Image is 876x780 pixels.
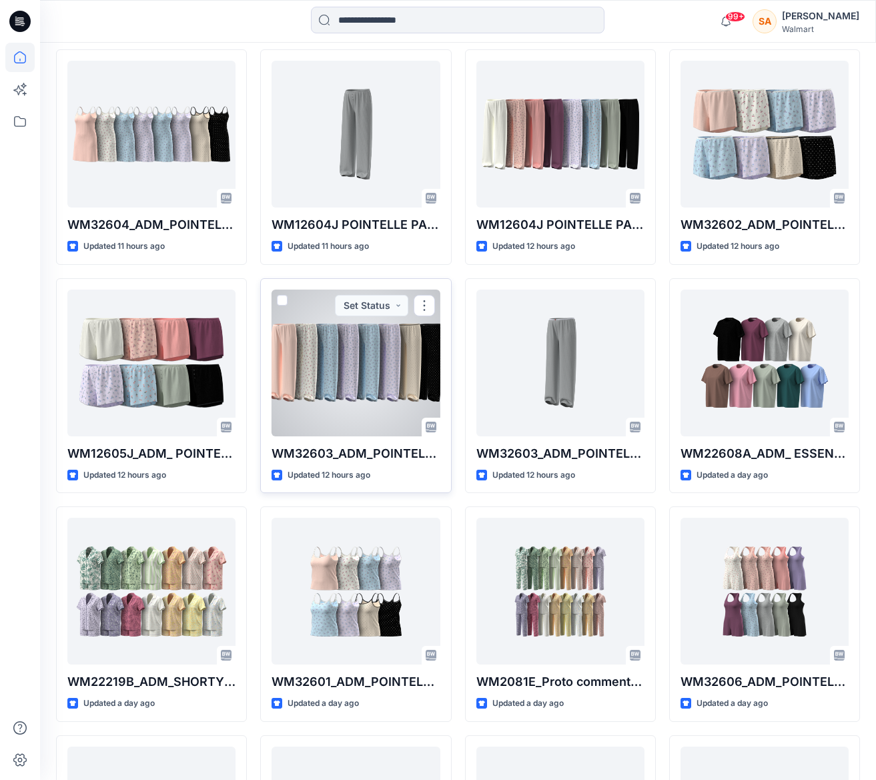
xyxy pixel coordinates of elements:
a: WM32602_ADM_POINTELLE SHORT_COLORWAY [681,61,849,208]
p: WM12605J_ADM_ POINTELLE SHORT_ COLORWAY [67,444,236,463]
a: WM2081E_Proto comment applied pattern_COLORWAY [476,518,644,665]
a: WM32604_ADM_POINTELLE SHORT CHEMISE_COLORWAY [67,61,236,208]
p: WM22608A_ADM_ ESSENTIALS TEE COLORWAY [681,444,849,463]
p: Updated a day ago [492,697,564,711]
p: WM32601_ADM_POINTELLE TANK_COLORWAY [272,673,440,691]
p: Updated a day ago [697,468,768,482]
p: WM32604_ADM_POINTELLE SHORT CHEMISE_COLORWAY [67,216,236,234]
p: WM32606_ADM_POINTELLE ROMPER_COLORWAY [681,673,849,691]
a: WM12604J POINTELLE PANT-FAUX FLY & BUTTONS + PICOT_COLORWAY [476,61,644,208]
p: WM32603_ADM_POINTELLE OPEN PANT [476,444,644,463]
p: WM32602_ADM_POINTELLE SHORT_COLORWAY [681,216,849,234]
a: WM32601_ADM_POINTELLE TANK_COLORWAY [272,518,440,665]
span: 99+ [725,11,745,22]
a: WM32603_ADM_POINTELLE OPEN PANT_COLORWAY [272,290,440,436]
p: WM12604J POINTELLE PANT-FAUX FLY & BUTTONS + PICOT [272,216,440,234]
p: WM22219B_ADM_SHORTY NOTCH SET_COLORWAY [67,673,236,691]
p: Updated 11 hours ago [83,240,165,254]
p: Updated 12 hours ago [492,240,575,254]
p: Updated a day ago [83,697,155,711]
p: Updated a day ago [288,697,359,711]
p: Updated 12 hours ago [288,468,370,482]
a: WM32603_ADM_POINTELLE OPEN PANT [476,290,644,436]
p: Updated 11 hours ago [288,240,369,254]
p: Updated 12 hours ago [83,468,166,482]
p: WM2081E_Proto comment applied pattern_COLORWAY [476,673,644,691]
div: [PERSON_NAME] [782,8,859,24]
a: WM32606_ADM_POINTELLE ROMPER_COLORWAY [681,518,849,665]
p: Updated a day ago [697,697,768,711]
div: Walmart [782,24,859,34]
p: Updated 12 hours ago [697,240,779,254]
p: Updated 12 hours ago [492,468,575,482]
p: WM12604J POINTELLE PANT-FAUX FLY & BUTTONS + PICOT_COLORWAY [476,216,644,234]
a: WM12604J POINTELLE PANT-FAUX FLY & BUTTONS + PICOT [272,61,440,208]
a: WM22219B_ADM_SHORTY NOTCH SET_COLORWAY [67,518,236,665]
div: SA [753,9,777,33]
p: WM32603_ADM_POINTELLE OPEN PANT_COLORWAY [272,444,440,463]
a: WM12605J_ADM_ POINTELLE SHORT_ COLORWAY [67,290,236,436]
a: WM22608A_ADM_ ESSENTIALS TEE COLORWAY [681,290,849,436]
